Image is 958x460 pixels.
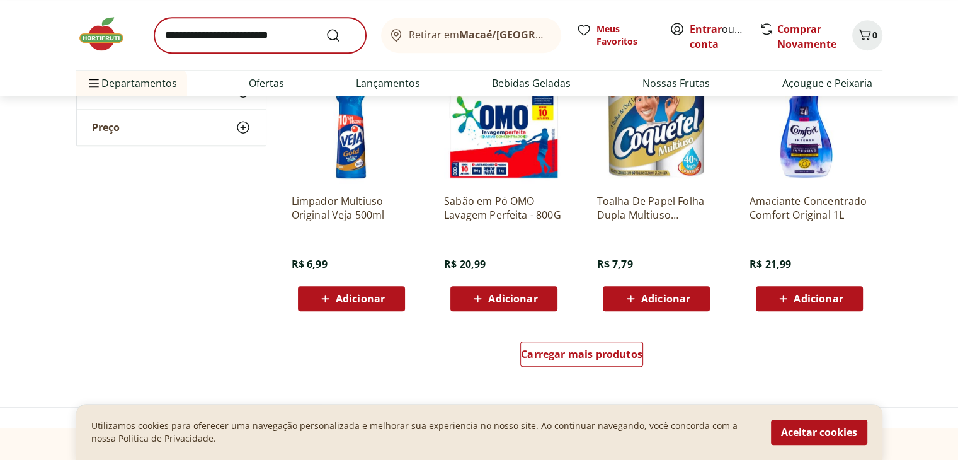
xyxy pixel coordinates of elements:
[690,22,722,36] a: Entrar
[521,349,642,359] span: Carregar mais produtos
[576,23,654,48] a: Meus Favoritos
[77,110,266,146] button: Preço
[326,28,356,43] button: Submit Search
[249,76,284,91] a: Ofertas
[750,257,791,271] span: R$ 21,99
[76,15,139,53] img: Hortifruti
[444,64,564,184] img: Sabão em Pó OMO Lavagem Perfeita - 800G
[336,294,385,304] span: Adicionar
[292,64,411,184] img: Limpador Multiuso Original Veja 500ml
[596,257,632,271] span: R$ 7,79
[381,18,561,53] button: Retirar emMacaé/[GEOGRAPHIC_DATA]
[488,294,537,304] span: Adicionar
[292,257,328,271] span: R$ 6,99
[794,294,843,304] span: Adicionar
[750,194,869,222] a: Amaciante Concentrado Comfort Original 1L
[642,76,710,91] a: Nossas Frutas
[596,64,716,184] img: Toalha De Papel Folha Dupla Multiuso Coquetel 19Cm X 21,5Cm Pacote 2 Unidades
[91,420,756,445] p: Utilizamos cookies para oferecer uma navegação personalizada e melhorar sua experiencia no nosso ...
[86,68,101,98] button: Menu
[771,420,867,445] button: Aceitar cookies
[409,29,548,40] span: Retirar em
[86,68,177,98] span: Departamentos
[292,194,411,222] a: Limpador Multiuso Original Veja 500ml
[777,22,836,51] a: Comprar Novamente
[298,286,405,311] button: Adicionar
[356,76,420,91] a: Lançamentos
[154,18,366,53] input: search
[750,64,869,184] img: Amaciante Concentrado Comfort Original 1L
[520,342,643,372] a: Carregar mais produtos
[444,257,486,271] span: R$ 20,99
[492,76,571,91] a: Bebidas Geladas
[756,286,863,311] button: Adicionar
[92,122,120,134] span: Preço
[603,286,710,311] button: Adicionar
[852,20,882,50] button: Carrinho
[641,294,690,304] span: Adicionar
[690,22,759,51] a: Criar conta
[459,28,600,42] b: Macaé/[GEOGRAPHIC_DATA]
[782,76,872,91] a: Açougue e Peixaria
[596,194,716,222] a: Toalha De Papel Folha Dupla Multiuso Coquetel 19Cm X 21,5Cm Pacote 2 Unidades
[596,23,654,48] span: Meus Favoritos
[450,286,557,311] button: Adicionar
[690,21,746,52] span: ou
[872,29,877,41] span: 0
[444,194,564,222] a: Sabão em Pó OMO Lavagem Perfeita - 800G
